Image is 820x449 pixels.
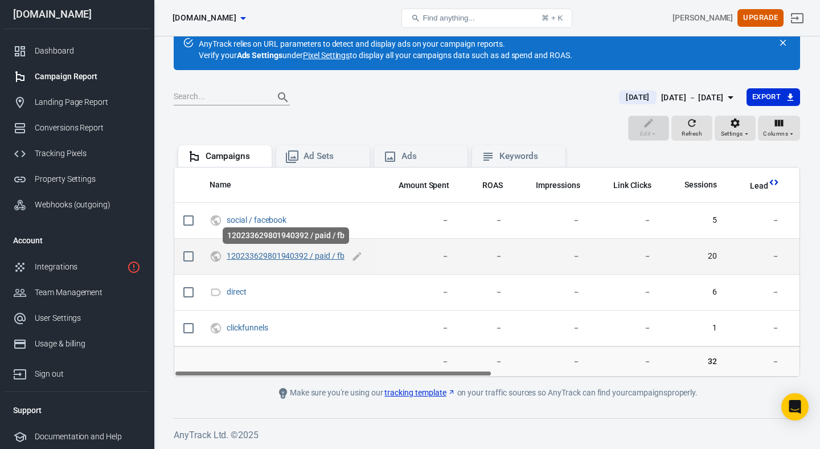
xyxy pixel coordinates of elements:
[750,181,768,192] span: Lead
[468,251,503,262] span: －
[35,71,141,83] div: Campaign Report
[721,129,743,139] span: Settings
[598,215,652,226] span: －
[35,287,141,299] div: Team Management
[781,393,809,421] div: Open Intercom Messenger
[468,323,503,334] span: －
[735,215,780,226] span: －
[521,323,580,334] span: －
[735,356,780,367] span: －
[227,215,286,224] a: social / facebook
[35,312,141,324] div: User Settings
[670,287,717,298] span: 6
[735,323,780,334] span: －
[598,178,652,192] span: The number of clicks on links within the ad that led to advertiser-specified destinations
[227,252,346,260] span: 120233629801940392 / paid / fb
[610,88,746,107] button: [DATE][DATE] － [DATE]
[4,280,150,305] a: Team Management
[775,35,791,51] button: close
[499,150,556,162] div: Keywords
[227,288,248,296] span: direct
[784,5,811,32] a: Sign out
[4,357,150,387] a: Sign out
[521,356,580,367] span: －
[613,178,652,192] span: The number of clicks on links within the ad that led to advertiser-specified destinations
[542,14,563,22] div: ⌘ + K
[227,287,247,296] a: direct
[174,428,800,442] h6: AnyTrack Ltd. © 2025
[670,356,717,367] span: 32
[536,178,580,192] span: The number of times your ads were on screen.
[4,331,150,357] a: Usage & billing
[35,122,141,134] div: Conversions Report
[468,215,503,226] span: －
[206,150,263,162] div: Campaigns
[35,431,141,443] div: Documentation and Help
[35,45,141,57] div: Dashboard
[384,387,455,399] a: tracking template
[423,14,474,22] span: Find anything...
[210,321,222,335] svg: UTM & Web Traffic
[227,251,345,260] a: 120233629801940392 / paid / fb
[4,397,150,424] li: Support
[210,179,231,191] span: Name
[227,324,270,332] span: clickfunnels
[482,180,503,191] span: ROAS
[613,180,652,191] span: Link Clicks
[4,115,150,141] a: Conversions Report
[468,356,503,367] span: －
[174,168,799,377] div: scrollable content
[763,129,788,139] span: Columns
[210,179,246,191] span: Name
[598,323,652,334] span: －
[227,323,268,332] a: clickfunnels
[598,356,652,367] span: －
[735,181,768,192] span: Lead
[384,178,450,192] span: The estimated total amount of money you've spent on your campaign, ad set or ad during its schedule.
[598,251,652,262] span: －
[223,227,349,244] div: 120233629801940392 / paid / fb
[174,90,265,105] input: Search...
[482,178,503,192] span: The total return on ad spend
[199,25,572,61] div: AnyTrack relies on URL parameters to detect and display ads on your campaign reports. Verify your...
[670,179,717,191] span: Sessions
[227,216,288,224] span: social / facebook
[521,287,580,298] span: －
[231,386,743,400] div: Make sure you're using our on your traffic sources so AnyTrack can find your campaigns properly.
[35,199,141,211] div: Webhooks (outgoing)
[768,177,780,188] svg: This column is calculated from AnyTrack real-time data
[35,368,141,380] div: Sign out
[4,254,150,280] a: Integrations
[468,178,503,192] span: The total return on ad spend
[401,150,458,162] div: Ads
[715,116,756,141] button: Settings
[4,89,150,115] a: Landing Page Report
[673,12,733,24] div: Account id: aK3m9A57
[384,215,450,226] span: －
[661,91,724,105] div: [DATE] － [DATE]
[468,287,503,298] span: －
[4,192,150,218] a: Webhooks (outgoing)
[35,338,141,350] div: Usage & billing
[35,96,141,108] div: Landing Page Report
[399,180,450,191] span: Amount Spent
[401,9,572,28] button: Find anything...⌘ + K
[684,179,717,191] span: Sessions
[35,148,141,160] div: Tracking Pixels
[4,305,150,331] a: User Settings
[210,285,222,299] svg: Direct
[758,116,800,141] button: Columns
[237,51,283,60] strong: Ads Settings
[4,227,150,254] li: Account
[384,251,450,262] span: －
[735,287,780,298] span: －
[303,50,350,61] a: Pixel Settings
[127,260,141,274] svg: 1 networks not verified yet
[173,11,236,25] span: kateandbradsplace.live
[670,215,717,226] span: 5
[35,173,141,185] div: Property Settings
[670,323,717,334] span: 1
[269,84,297,111] button: Search
[521,251,580,262] span: －
[671,116,712,141] button: Refresh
